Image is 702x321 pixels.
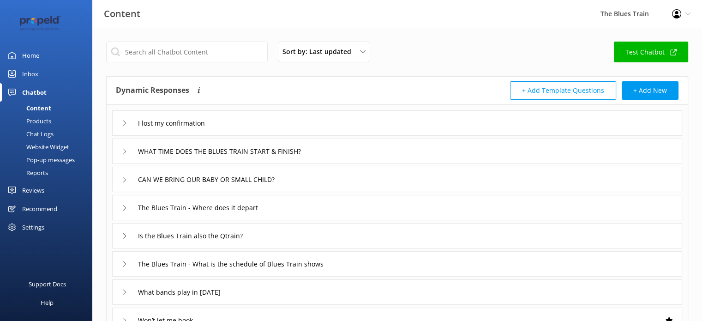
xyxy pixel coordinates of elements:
div: Home [22,46,39,65]
div: Pop-up messages [6,153,75,166]
div: Chat Logs [6,127,54,140]
h3: Content [104,6,140,21]
div: Help [41,293,54,312]
div: Chatbot [22,83,47,102]
div: Settings [22,218,44,236]
button: + Add New [622,81,678,100]
a: Pop-up messages [6,153,92,166]
div: Recommend [22,200,57,218]
div: Inbox [22,65,38,83]
div: Support Docs [29,275,66,293]
a: Products [6,115,92,127]
div: Content [6,102,51,115]
a: Chat Logs [6,127,92,140]
img: 12-1677471078.png [14,16,67,31]
div: Reviews [22,181,44,200]
a: Website Widget [6,140,92,153]
div: Reports [6,166,48,179]
a: Content [6,102,92,115]
input: Search all Chatbot Content [106,42,268,62]
a: Test Chatbot [614,42,688,62]
a: Reports [6,166,92,179]
div: Products [6,115,51,127]
div: Website Widget [6,140,69,153]
button: + Add Template Questions [510,81,616,100]
h4: Dynamic Responses [116,81,189,100]
span: Sort by: Last updated [282,47,357,57]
